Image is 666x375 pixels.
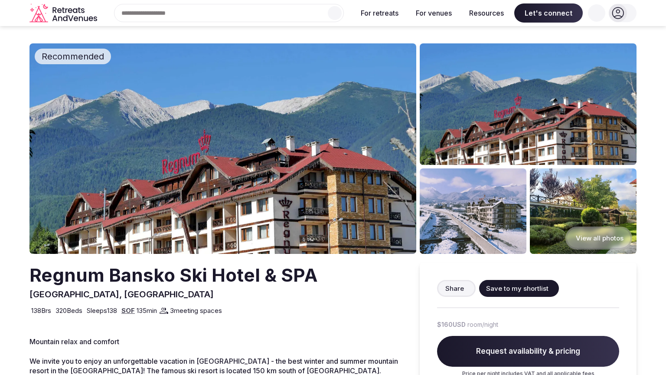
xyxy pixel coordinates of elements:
span: Request availability & pricing [437,336,619,367]
button: For retreats [354,3,405,23]
span: 138 Brs [31,306,51,315]
span: Save to my shortlist [486,284,548,293]
button: Share [437,280,476,297]
span: Let's connect [514,3,583,23]
img: Venue gallery photo [530,168,637,254]
a: SOF [121,306,135,315]
button: View all photos [565,227,632,250]
span: 320 Beds [55,306,82,315]
h2: Regnum Bansko Ski Hotel & SPA [29,263,318,288]
button: For venues [409,3,459,23]
span: [GEOGRAPHIC_DATA], [GEOGRAPHIC_DATA] [29,289,214,299]
span: $160 USD [437,320,466,329]
span: We invite you to enjoy an unforgettable vacation in [GEOGRAPHIC_DATA] - the best winter and summe... [29,357,398,375]
span: Share [445,284,464,293]
span: 135 min [137,306,157,315]
div: Recommended [35,49,111,64]
button: Resources [462,3,511,23]
span: Sleeps 138 [87,306,117,315]
span: Recommended [38,50,108,62]
img: Venue gallery photo [420,168,526,254]
span: room/night [467,320,498,329]
img: Venue gallery photo [420,43,637,165]
a: Visit the homepage [29,3,99,23]
span: Mountain relax and comfort [29,337,119,346]
button: Save to my shortlist [479,280,559,297]
span: 3 meeting spaces [170,306,222,315]
img: Venue cover photo [29,43,416,254]
svg: Retreats and Venues company logo [29,3,99,23]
